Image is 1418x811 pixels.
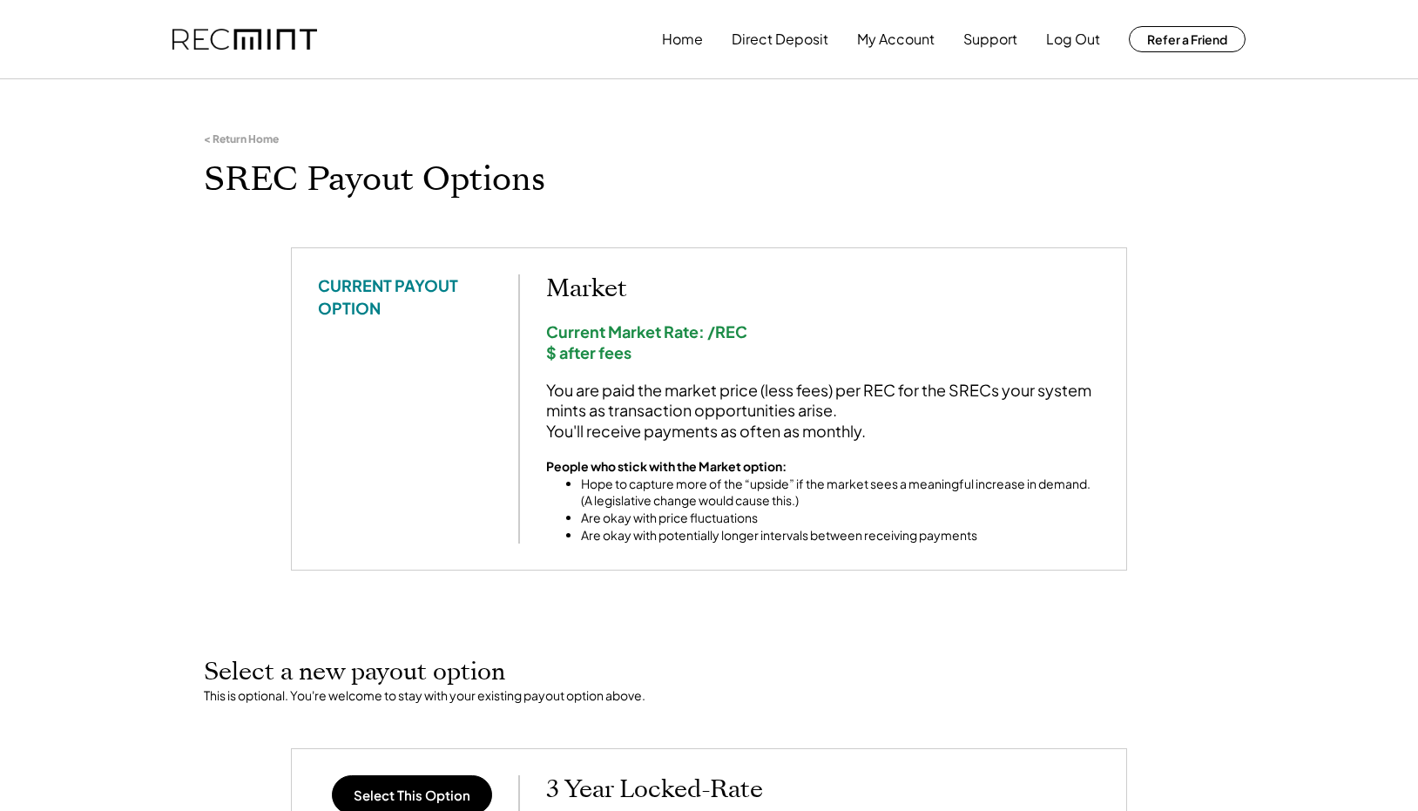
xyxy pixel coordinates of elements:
[662,22,703,57] button: Home
[1046,22,1100,57] button: Log Out
[732,22,828,57] button: Direct Deposit
[204,687,1214,705] div: This is optional. You're welcome to stay with your existing payout option above.
[204,132,279,146] div: < Return Home
[204,658,1214,687] h2: Select a new payout option
[963,22,1017,57] button: Support
[172,29,317,51] img: recmint-logotype%403x.png
[581,510,1100,527] li: Are okay with price fluctuations
[581,476,1100,510] li: Hope to capture more of the “upside” if the market sees a meaningful increase in demand. (A legis...
[546,775,1100,805] h2: 3 Year Locked-Rate
[546,458,787,474] strong: People who stick with the Market option:
[581,527,1100,544] li: Are okay with potentially longer intervals between receiving payments
[546,321,1100,362] div: Current Market Rate: /REC $ after fees
[546,274,1100,304] h2: Market
[318,274,492,318] div: CURRENT PAYOUT OPTION
[204,159,1214,200] h1: SREC Payout Options
[857,22,935,57] button: My Account
[546,380,1100,441] div: You are paid the market price (less fees) per REC for the SRECs your system mints as transaction ...
[1129,26,1246,52] button: Refer a Friend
